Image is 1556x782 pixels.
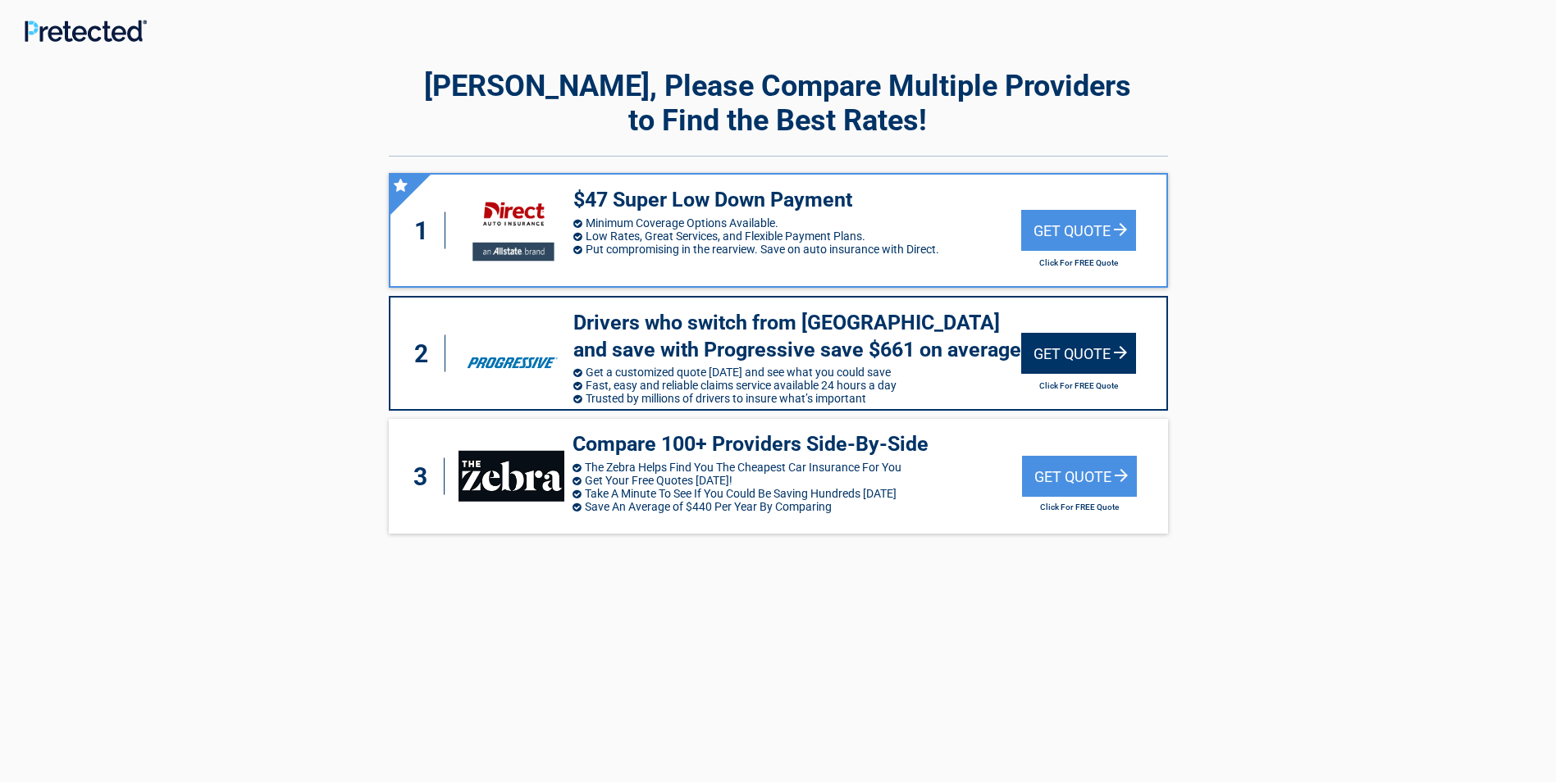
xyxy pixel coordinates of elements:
[1021,258,1136,267] h2: Click For FREE Quote
[573,187,1021,214] h3: $47 Super Low Down Payment
[573,392,1021,405] li: Trusted by millions of drivers to insure what’s important
[407,335,446,372] div: 2
[1022,502,1137,511] h2: Click For FREE Quote
[573,310,1021,363] h3: Drivers who switch from [GEOGRAPHIC_DATA] and save with Progressive save $661 on average
[1021,210,1136,251] div: Get Quote
[405,458,445,495] div: 3
[459,451,564,502] img: thezebra's logo
[573,230,1021,243] li: Low Rates, Great Services, and Flexible Payment Plans.
[573,431,1022,458] h3: Compare 100+ Providers Side-By-Side
[1022,456,1137,497] div: Get Quote
[573,379,1021,392] li: Fast, easy and reliable claims service available 24 hours a day
[407,212,446,249] div: 1
[573,216,1021,230] li: Minimum Coverage Options Available.
[1021,381,1136,390] h2: Click For FREE Quote
[1021,333,1136,374] div: Get Quote
[573,474,1022,487] li: Get Your Free Quotes [DATE]!
[573,500,1022,513] li: Save An Average of $440 Per Year By Comparing
[459,328,564,379] img: progressive's logo
[25,20,147,42] img: Main Logo
[459,189,564,271] img: directauto's logo
[573,461,1022,474] li: The Zebra Helps Find You The Cheapest Car Insurance For You
[573,366,1021,379] li: Get a customized quote [DATE] and see what you could save
[573,487,1022,500] li: Take A Minute To See If You Could Be Saving Hundreds [DATE]
[389,69,1168,138] h2: [PERSON_NAME], Please Compare Multiple Providers to Find the Best Rates!
[573,243,1021,256] li: Put compromising in the rearview. Save on auto insurance with Direct.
